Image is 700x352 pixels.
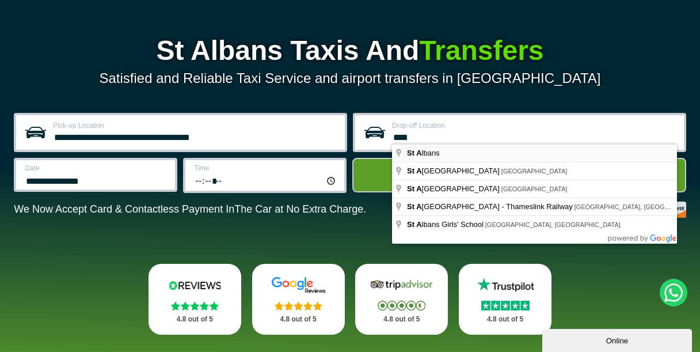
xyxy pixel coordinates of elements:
img: Trustpilot [471,277,539,293]
p: 4.8 out of 5 [265,312,332,327]
label: Date [25,165,168,172]
span: [GEOGRAPHIC_DATA] [407,184,501,193]
span: The Car at No Extra Charge. [234,203,366,215]
img: Stars [481,301,530,311]
img: Reviews.io [161,277,229,293]
img: Stars [171,301,219,311]
p: Satisfied and Reliable Taxi Service and airport transfers in [GEOGRAPHIC_DATA] [14,70,686,86]
img: Stars [378,301,425,311]
label: Drop-off Location [392,122,677,129]
span: St A [407,220,422,229]
span: [GEOGRAPHIC_DATA] [407,166,501,175]
p: 4.8 out of 5 [161,312,229,327]
a: Tripadvisor Stars 4.8 out of 5 [355,264,448,335]
span: [GEOGRAPHIC_DATA], [GEOGRAPHIC_DATA] [485,221,621,228]
label: Time [194,165,337,172]
span: lbans [407,149,442,157]
span: [GEOGRAPHIC_DATA] [501,168,568,175]
img: Tripadvisor [368,277,435,293]
span: St A [407,202,422,211]
span: Transfers [419,35,543,66]
a: Trustpilot Stars 4.8 out of 5 [459,264,551,335]
a: Reviews.io Stars 4.8 out of 5 [149,264,241,334]
p: We Now Accept Card & Contactless Payment In [14,203,366,215]
label: Pick-up Location [53,122,338,129]
button: Get Quote [352,158,686,192]
p: 4.8 out of 5 [368,312,435,327]
span: St A [407,184,422,193]
img: Stars [275,301,322,311]
p: 4.8 out of 5 [471,312,539,327]
h1: St Albans Taxis And [14,37,686,65]
a: Google Stars 4.8 out of 5 [252,264,345,334]
span: St A [407,166,422,175]
span: [GEOGRAPHIC_DATA] [501,186,568,192]
img: Google [265,277,332,293]
span: [GEOGRAPHIC_DATA] - Thameslink Railway [407,202,575,211]
span: St A [407,149,422,157]
iframe: chat widget [542,327,694,352]
span: lbans Girls' School [407,220,485,229]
